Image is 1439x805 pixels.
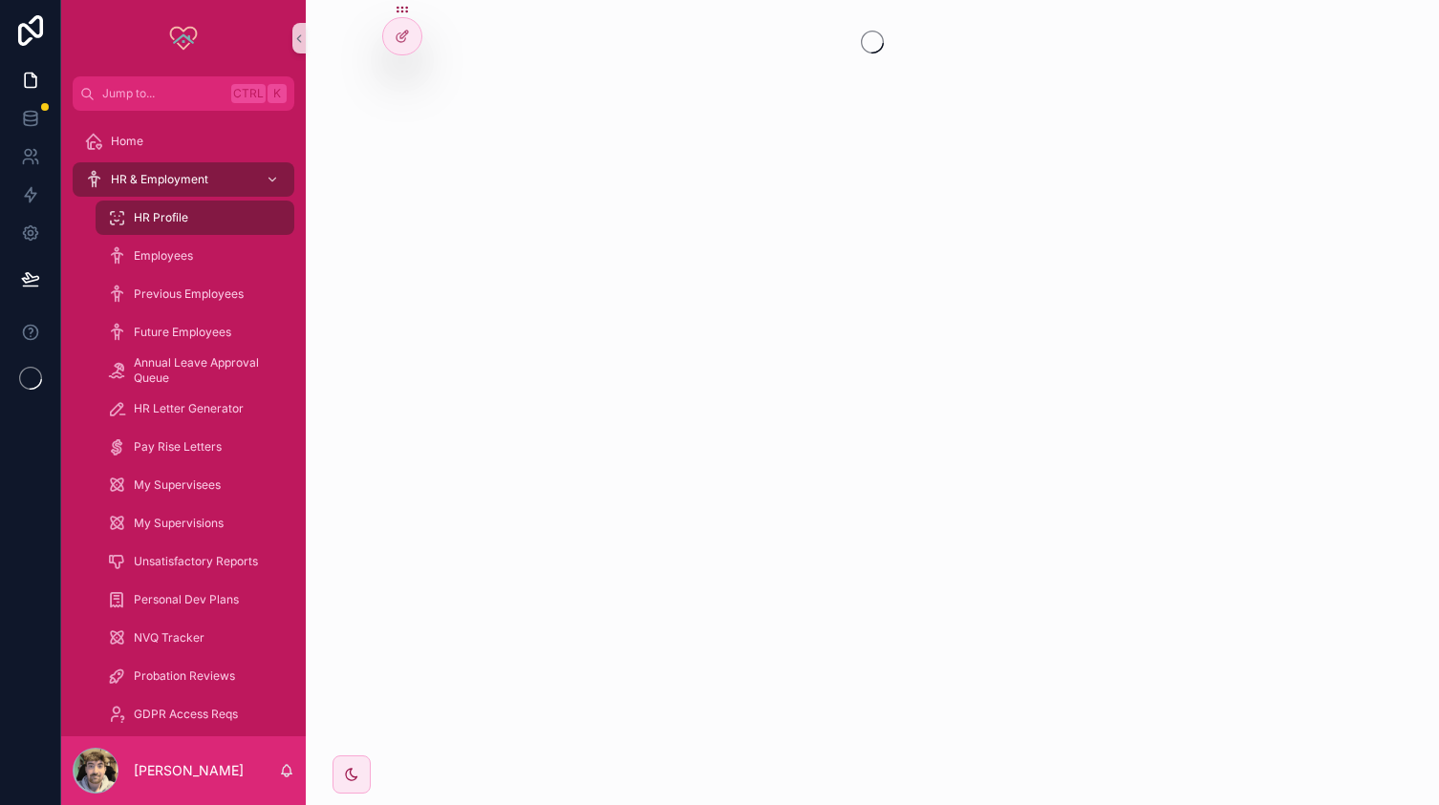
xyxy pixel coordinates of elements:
a: Previous Employees [96,277,294,311]
a: My Supervisions [96,506,294,540]
a: My Supervisees [96,468,294,502]
a: Personal Dev Plans [96,583,294,617]
span: Personal Dev Plans [134,592,239,607]
span: Home [111,134,143,149]
button: Jump to...CtrlK [73,76,294,111]
p: [PERSON_NAME] [134,761,244,780]
span: GDPR Access Reqs [134,707,238,722]
span: K [269,86,285,101]
span: Unsatisfactory Reports [134,554,258,569]
span: Pay Rise Letters [134,439,222,455]
a: Probation Reviews [96,659,294,693]
span: My Supervisees [134,477,221,493]
span: Employees [134,248,193,264]
span: HR & Employment [111,172,208,187]
img: App logo [168,23,199,53]
span: Probation Reviews [134,668,235,684]
span: NVQ Tracker [134,630,204,646]
span: HR Profile [134,210,188,225]
div: scrollable content [61,111,306,736]
a: HR Profile [96,201,294,235]
a: Annual Leave Approval Queue [96,353,294,388]
a: Pay Rise Letters [96,430,294,464]
a: Home [73,124,294,159]
a: NVQ Tracker [96,621,294,655]
span: Annual Leave Approval Queue [134,355,275,386]
a: HR Letter Generator [96,392,294,426]
span: Jump to... [102,86,224,101]
span: HR Letter Generator [134,401,244,416]
span: Ctrl [231,84,266,103]
span: Future Employees [134,325,231,340]
a: Future Employees [96,315,294,350]
a: Unsatisfactory Reports [96,544,294,579]
a: Employees [96,239,294,273]
a: HR & Employment [73,162,294,197]
span: Previous Employees [134,286,244,302]
a: GDPR Access Reqs [96,697,294,731]
span: My Supervisions [134,516,224,531]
